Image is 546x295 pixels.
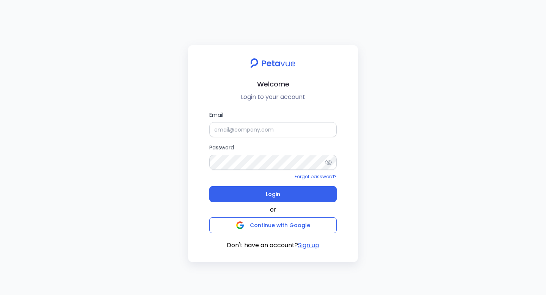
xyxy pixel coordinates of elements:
[298,241,319,250] button: Sign up
[209,111,337,137] label: Email
[209,217,337,233] button: Continue with Google
[270,205,276,214] span: or
[209,155,337,170] input: Password
[227,241,298,250] span: Don't have an account?
[209,122,337,137] input: Email
[209,186,337,202] button: Login
[250,221,310,229] span: Continue with Google
[295,173,337,180] a: Forgot password?
[209,143,337,170] label: Password
[245,54,300,72] img: petavue logo
[266,189,280,199] span: Login
[194,93,352,102] p: Login to your account
[194,78,352,89] h2: Welcome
